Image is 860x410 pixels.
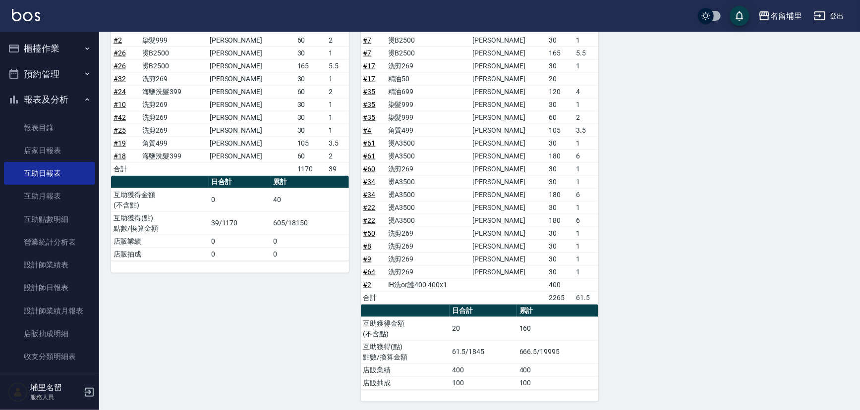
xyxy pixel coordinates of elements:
[114,49,126,57] a: #26
[573,175,598,188] td: 1
[386,72,470,85] td: 精油50
[546,240,573,253] td: 30
[326,47,348,59] td: 1
[326,34,348,47] td: 2
[207,85,295,98] td: [PERSON_NAME]
[295,137,327,150] td: 105
[4,372,95,398] button: 客戶管理
[363,126,372,134] a: #4
[111,162,140,175] td: 合計
[207,34,295,47] td: [PERSON_NAME]
[363,139,376,147] a: #61
[363,204,376,211] a: #22
[470,111,546,124] td: [PERSON_NAME]
[573,111,598,124] td: 2
[386,253,470,265] td: 洗剪269
[546,278,573,291] td: 400
[470,34,546,47] td: [PERSON_NAME]
[573,253,598,265] td: 1
[470,85,546,98] td: [PERSON_NAME]
[386,34,470,47] td: 燙B2500
[326,150,348,162] td: 2
[111,188,209,211] td: 互助獲得金額 (不含點)
[754,6,806,26] button: 名留埔里
[207,98,295,111] td: [PERSON_NAME]
[140,111,207,124] td: 洗剪269
[386,188,470,201] td: 燙A3500
[546,59,573,72] td: 30
[546,98,573,111] td: 30
[4,116,95,139] a: 報表目錄
[140,137,207,150] td: 角質499
[326,137,348,150] td: 3.5
[546,111,573,124] td: 60
[546,227,573,240] td: 30
[546,265,573,278] td: 30
[386,85,470,98] td: 精油699
[770,10,802,22] div: 名留埔里
[450,317,517,340] td: 20
[546,162,573,175] td: 30
[470,98,546,111] td: [PERSON_NAME]
[326,124,348,137] td: 1
[114,152,126,160] a: #18
[573,240,598,253] td: 1
[546,85,573,98] td: 120
[363,49,372,57] a: #7
[295,111,327,124] td: 30
[4,276,95,299] a: 設計師日報表
[326,98,348,111] td: 1
[207,124,295,137] td: [PERSON_NAME]
[140,72,207,85] td: 洗剪269
[386,98,470,111] td: 染髮999
[295,34,327,47] td: 60
[363,88,376,96] a: #35
[30,393,81,402] p: 服務人員
[573,265,598,278] td: 1
[386,111,470,124] td: 染髮999
[573,150,598,162] td: 6
[271,248,349,260] td: 0
[111,211,209,235] td: 互助獲得(點) 點數/換算金額
[363,255,372,263] a: #9
[363,36,372,44] a: #7
[111,176,349,261] table: a dense table
[546,188,573,201] td: 180
[386,265,470,278] td: 洗剪269
[386,47,470,59] td: 燙B2500
[386,278,470,291] td: iH洗or護400 400x1
[326,162,348,175] td: 39
[4,254,95,276] a: 設計師業績表
[546,253,573,265] td: 30
[450,340,517,363] td: 61.5/1845
[363,62,376,70] a: #17
[573,227,598,240] td: 1
[140,47,207,59] td: 燙B2500
[363,281,372,289] a: #2
[4,208,95,231] a: 互助點數明細
[470,47,546,59] td: [PERSON_NAME]
[363,242,372,250] a: #8
[114,101,126,108] a: #10
[295,162,327,175] td: 1170
[295,72,327,85] td: 30
[207,137,295,150] td: [PERSON_NAME]
[573,291,598,304] td: 61.5
[470,188,546,201] td: [PERSON_NAME]
[209,188,271,211] td: 0
[573,162,598,175] td: 1
[573,85,598,98] td: 4
[573,124,598,137] td: 3.5
[363,216,376,224] a: #22
[573,137,598,150] td: 1
[114,62,126,70] a: #26
[326,72,348,85] td: 1
[386,137,470,150] td: 燙A3500
[573,214,598,227] td: 6
[450,363,517,376] td: 400
[207,47,295,59] td: [PERSON_NAME]
[295,98,327,111] td: 30
[470,150,546,162] td: [PERSON_NAME]
[363,191,376,199] a: #34
[517,376,599,389] td: 100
